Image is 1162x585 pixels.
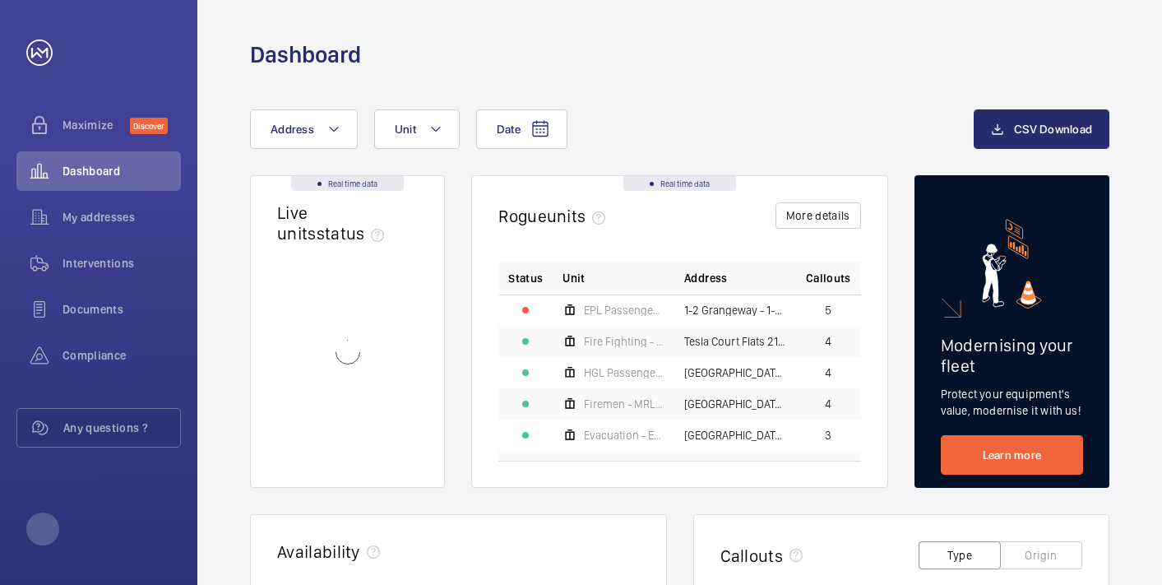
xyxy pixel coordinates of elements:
button: Date [476,109,567,149]
button: More details [775,202,861,229]
span: Callouts [806,270,851,286]
p: Protect your equipment's value, modernise it with us! [941,386,1083,419]
span: Firemen - MRL Passenger Lift [584,398,664,410]
h2: Availability [277,541,360,562]
span: Any questions ? [63,420,180,436]
h2: Callouts [720,546,784,566]
span: Compliance [62,347,181,364]
span: EPL Passenger Lift [584,304,664,316]
div: Real time data [291,176,404,191]
span: My addresses [62,209,181,225]
span: Maximize [62,117,130,133]
span: Address [271,123,314,136]
h2: Live units [277,202,391,244]
img: marketing-card.svg [982,219,1042,309]
h2: Modernising your fleet [941,335,1083,376]
span: Dashboard [62,163,181,179]
span: Interventions [62,255,181,272]
button: Origin [1000,541,1082,569]
span: units [547,206,613,226]
a: Learn more [941,435,1083,475]
span: [GEOGRAPHIC_DATA] - [GEOGRAPHIC_DATA] [684,398,786,410]
span: Fire Fighting - Tesla court 21-40 [584,336,664,347]
span: Tesla Court Flats 21-40 - High Risk Building - Tesla Court Flats 21-40 [684,336,786,347]
span: 5 [825,304,831,316]
button: Address [250,109,358,149]
span: Discover [130,118,168,134]
div: Real time data [623,176,736,191]
span: Documents [62,301,181,318]
h1: Dashboard [250,39,361,70]
span: 4 [825,398,831,410]
h2: Rogue [498,206,612,226]
span: HGL Passenger Lift [584,367,664,378]
span: 1-2 Grangeway - 1-2 [GEOGRAPHIC_DATA] [684,304,786,316]
span: [GEOGRAPHIC_DATA] - [GEOGRAPHIC_DATA] [684,367,786,378]
span: Unit [562,270,585,286]
button: Type [919,541,1001,569]
button: Unit [374,109,460,149]
span: 4 [825,336,831,347]
span: Evacuation - EPL No 3 Flats 45-101 L/h [584,429,664,441]
span: Unit [395,123,416,136]
span: Address [684,270,727,286]
p: Status [508,270,543,286]
button: CSV Download [974,109,1109,149]
span: status [317,223,391,244]
span: 3 [825,429,831,441]
span: CSV Download [1014,123,1092,136]
span: Date [497,123,521,136]
span: 4 [825,367,831,378]
span: [GEOGRAPHIC_DATA] C Flats 45-101 - High Risk Building - [GEOGRAPHIC_DATA] 45-101 [684,429,786,441]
